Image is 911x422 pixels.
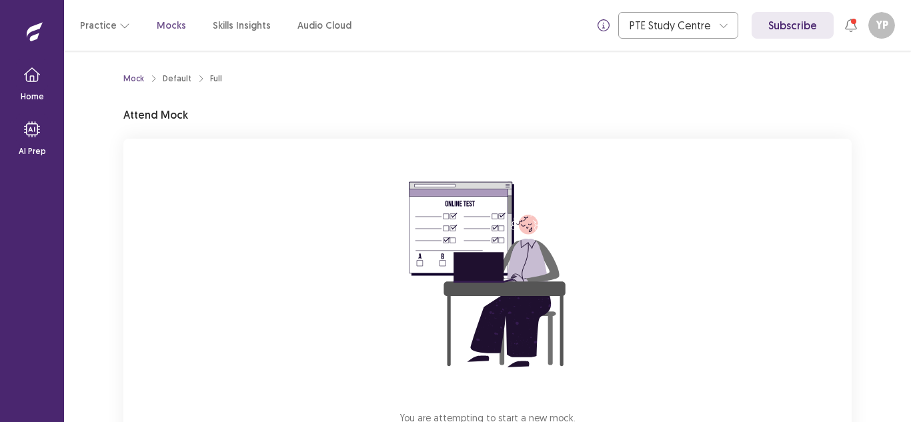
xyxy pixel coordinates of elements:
[163,73,191,85] div: Default
[123,73,222,85] nav: breadcrumb
[297,19,351,33] a: Audio Cloud
[630,13,712,38] div: PTE Study Centre
[592,13,616,37] button: info
[157,19,186,33] a: Mocks
[80,13,130,37] button: Practice
[868,12,895,39] button: YP
[123,73,144,85] a: Mock
[367,155,608,395] img: attend-mock
[21,91,44,103] p: Home
[123,107,188,123] p: Attend Mock
[752,12,834,39] a: Subscribe
[213,19,271,33] a: Skills Insights
[19,145,46,157] p: AI Prep
[210,73,222,85] div: Full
